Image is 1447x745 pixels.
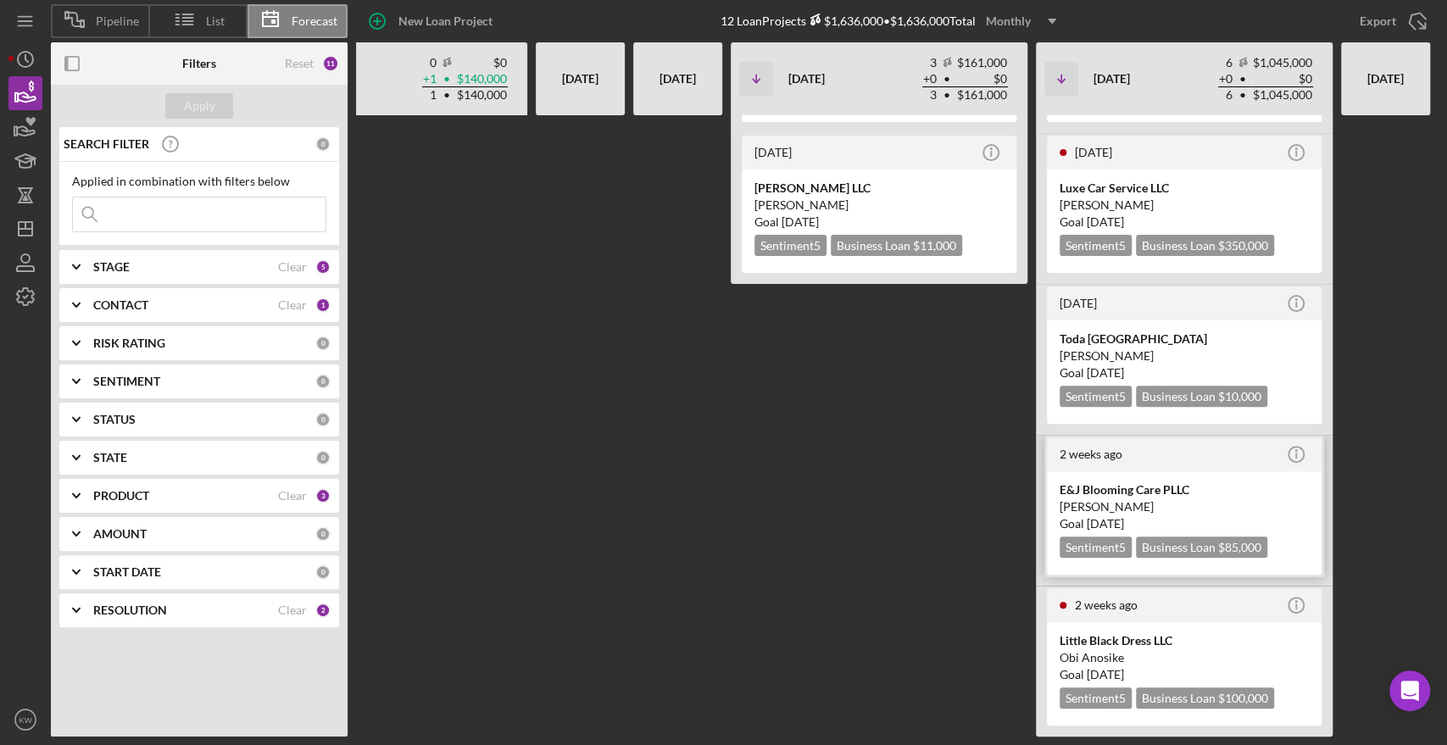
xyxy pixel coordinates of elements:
div: 0 [315,450,331,465]
a: [DATE]Luxe Car Service LLC[PERSON_NAME]Goal [DATE]Sentiment5Business Loan $350,000 [1044,133,1324,275]
time: 11/20/2025 [1087,214,1124,229]
div: Clear [278,298,307,312]
span: Goal [1060,214,1124,229]
div: 11 [322,55,339,72]
td: + 0 [1218,71,1233,87]
div: Clear [278,489,307,503]
td: 6 [1218,55,1233,71]
time: 2025-07-15 20:08 [754,145,792,159]
span: $100,000 [1218,691,1268,705]
span: • [442,74,452,85]
div: Sentiment 5 [1060,235,1132,256]
div: Open Intercom Messenger [1389,670,1430,711]
button: New Loan Project [356,4,509,38]
span: • [942,90,952,101]
div: 0 [315,374,331,389]
div: $1,636,000 [806,14,883,28]
span: Goal [1060,365,1124,380]
td: $0 [456,55,508,71]
button: Export [1343,4,1439,38]
time: 11/09/2025 [1087,667,1124,681]
td: 6 [1218,87,1233,103]
div: Luxe Car Service LLC [1060,180,1309,197]
span: • [1238,74,1248,85]
div: 1 [315,297,331,313]
span: $11,000 [913,238,956,253]
div: [DATE] [1350,49,1422,108]
td: $140,000 [456,87,508,103]
td: 1 [422,87,437,103]
div: Business Loan [1136,537,1267,558]
td: + 1 [422,71,437,87]
time: 11/18/2025 [1087,365,1124,380]
button: Apply [165,93,233,119]
div: Sentiment 5 [1060,687,1132,709]
td: 3 [922,55,938,71]
a: [DATE][PERSON_NAME] LLC[PERSON_NAME]Goal [DATE]Sentiment5Business Loan $11,000 [739,133,1019,275]
div: 5 [315,259,331,275]
span: • [942,74,952,85]
div: Clear [278,260,307,274]
div: Apply [184,93,215,119]
b: SEARCH FILTER [64,137,149,151]
b: SENTIMENT [93,375,160,388]
a: 2 weeks agoLittle Black Dress LLCObi AnosikeGoal [DATE]Sentiment5Business Loan $100,000 [1044,586,1324,728]
span: $10,000 [1218,389,1261,403]
div: Business Loan [831,235,962,256]
time: 2025-09-11 12:13 [1060,447,1122,461]
span: Forecast [292,14,337,28]
time: 2025-09-08 17:19 [1075,598,1138,612]
span: Pipeline [96,14,139,28]
div: [PERSON_NAME] [1060,347,1309,364]
div: 3 [315,488,331,503]
td: $1,045,000 [1252,87,1313,103]
div: Little Black Dress LLC [1060,632,1309,649]
td: $1,045,000 [1252,55,1313,71]
div: Applied in combination with filters below [72,175,326,188]
div: 0 [315,336,331,351]
div: [PERSON_NAME] [1060,498,1309,515]
div: Business Loan [1136,235,1274,256]
div: [DATE] [642,49,714,108]
div: Obi Anosike [1060,649,1309,666]
div: 0 [315,564,331,580]
div: New Loan Project [398,4,493,38]
time: 2025-08-22 15:00 [1075,145,1112,159]
div: 12 Loan Projects • $1,636,000 Total [721,8,1066,34]
div: 2 [315,603,331,618]
div: [DATE] [544,49,616,108]
div: Reset [285,57,314,70]
span: List [206,14,225,28]
td: $161,000 [956,55,1008,71]
b: STATUS [93,413,136,426]
time: 10/13/2025 [782,214,819,229]
b: AMOUNT [93,527,147,541]
div: Business Loan [1136,687,1274,709]
td: $140,000 [456,71,508,87]
b: RISK RATING [93,336,165,350]
div: [PERSON_NAME] LLC [754,180,1004,197]
span: Goal [1060,516,1124,531]
div: 0 [315,136,331,152]
div: Sentiment 5 [1060,537,1132,558]
div: Sentiment 5 [754,235,826,256]
b: RESOLUTION [93,603,167,617]
time: 2025-08-01 15:22 [1060,296,1097,310]
b: [DATE] [788,71,825,86]
td: 3 [922,87,938,103]
div: Monthly [986,8,1031,34]
b: CONTACT [93,298,148,312]
div: 0 [315,526,331,542]
span: • [1238,90,1248,101]
td: $0 [1252,71,1313,87]
div: Sentiment 5 [1060,386,1132,407]
td: 0 [422,55,437,71]
div: E&J Blooming Care PLLC [1060,481,1309,498]
div: Export [1360,4,1396,38]
div: 0 [315,412,331,427]
b: START DATE [93,565,161,579]
div: Business Loan [1136,386,1267,407]
a: [DATE]Toda [GEOGRAPHIC_DATA][PERSON_NAME]Goal [DATE]Sentiment5Business Loan $10,000 [1044,284,1324,426]
td: + 0 [922,71,938,87]
a: 2 weeks agoE&J Blooming Care PLLC[PERSON_NAME]Goal [DATE]Sentiment5Business Loan $85,000 [1044,435,1324,577]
